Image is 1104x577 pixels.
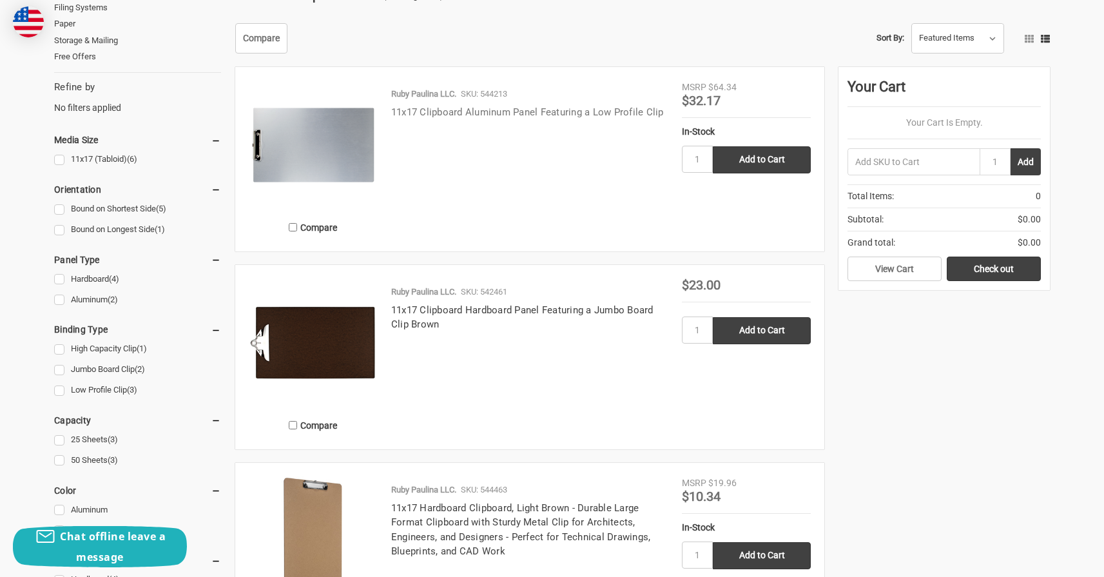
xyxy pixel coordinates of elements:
span: (3) [108,435,118,444]
a: 50 Sheets [54,452,221,469]
span: Total Items: [847,190,894,203]
span: $0.00 [1018,213,1041,226]
div: In-Stock [682,125,811,139]
h5: Capacity [54,413,221,428]
span: 0 [1036,190,1041,203]
span: $10.34 [682,489,721,504]
label: Sort By: [876,28,904,48]
a: Paper [54,15,221,32]
p: Ruby Paulina LLC. [391,286,456,298]
h5: Panel Type [54,252,221,268]
p: Your Cart Is Empty. [847,116,1041,130]
div: Your Cart [847,76,1041,107]
img: 11x17 Clipboard Hardboard Panel Featuring a Jumbo Board Clip Brown [249,279,378,407]
span: (2) [108,295,118,304]
a: Brown [54,522,221,540]
span: (1) [155,224,165,234]
span: $23.00 [682,277,721,293]
a: Jumbo Board Clip [54,361,221,378]
a: 11x17 Clipboard Aluminum Panel Featuring a Low Profile Clip [391,106,664,118]
span: $64.34 [708,82,737,92]
a: Compare [235,23,287,54]
img: 11x17 Clipboard Aluminum Panel Featuring a Low Profile Clip [249,81,378,210]
img: duty and tax information for United States [13,6,44,37]
a: Check out [947,257,1041,281]
h5: Binding Type [54,322,221,337]
p: SKU: 542461 [461,286,507,298]
span: (5) [156,204,166,213]
a: Free Offers [54,48,221,65]
span: Chat offline leave a message [60,529,166,564]
button: Chat offline leave a message [13,526,187,567]
h5: Orientation [54,182,221,197]
a: Low Profile Clip [54,382,221,399]
a: 11x17 Hardboard Clipboard, Light Brown - Durable Large Format Clipboard with Sturdy Metal Clip fo... [391,502,651,558]
label: Compare [249,415,378,436]
button: Add [1011,148,1041,175]
p: SKU: 544463 [461,484,507,496]
a: 11x17 Clipboard Hardboard Panel Featuring a Jumbo Board Clip Brown [391,304,654,331]
div: MSRP [682,476,706,490]
span: (6) [127,154,137,164]
p: SKU: 544213 [461,88,507,101]
a: Bound on Shortest Side [54,200,221,218]
span: (1) [137,344,147,353]
input: Add to Cart [713,317,811,344]
span: Subtotal: [847,213,884,226]
a: Bound on Longest Side [54,221,221,239]
a: Storage & Mailing [54,32,221,49]
h5: Media Size [54,132,221,148]
input: Add to Cart [713,146,811,173]
div: In-Stock [682,521,811,534]
span: (3) [127,385,137,395]
h5: Color [54,483,221,498]
a: Hardboard [54,271,221,288]
p: Ruby Paulina LLC. [391,484,456,496]
div: No filters applied [54,80,221,115]
a: 11x17 (Tabloid) [54,151,221,168]
input: Add SKU to Cart [847,148,980,175]
a: High Capacity Clip [54,340,221,358]
span: $32.17 [682,93,721,108]
span: (3) [108,455,118,465]
h5: Refine by [54,80,221,95]
a: View Cart [847,257,942,281]
a: Aluminum [54,502,221,519]
span: (4) [109,274,119,284]
a: Aluminum [54,291,221,309]
input: Compare [289,223,297,231]
div: MSRP [682,81,706,94]
span: (2) [135,364,145,374]
a: 25 Sheets [54,431,221,449]
input: Add to Cart [713,542,811,569]
span: Grand total: [847,236,895,249]
span: $19.96 [708,478,737,488]
input: Compare [289,421,297,429]
label: Compare [249,217,378,238]
span: $0.00 [1018,236,1041,249]
p: Ruby Paulina LLC. [391,88,456,101]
